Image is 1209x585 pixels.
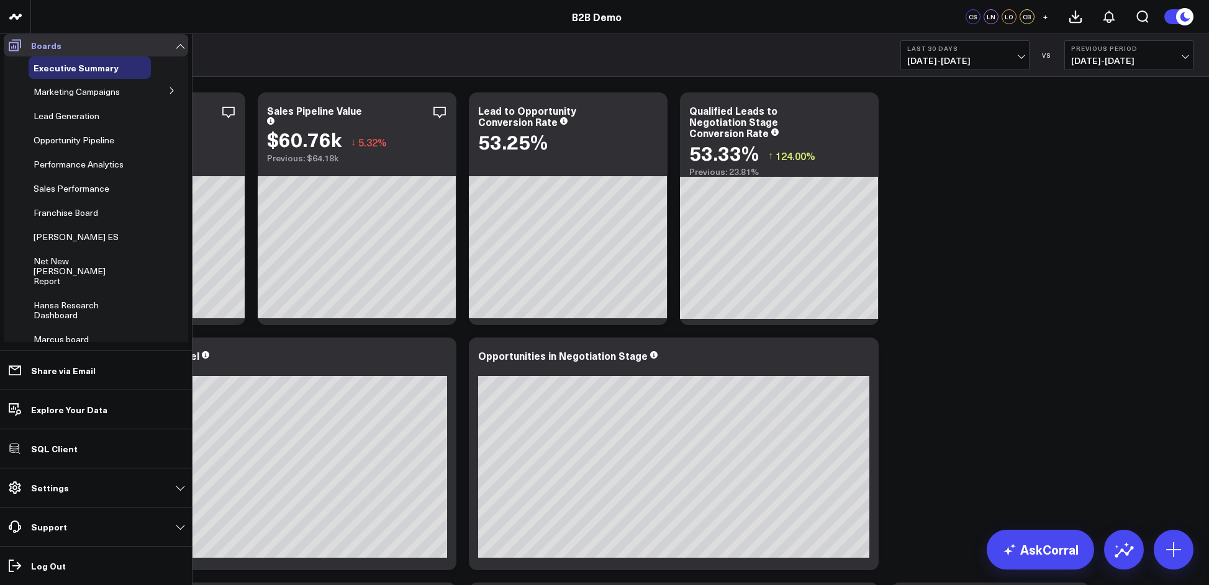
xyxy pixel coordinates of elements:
[34,63,119,73] a: Executive Summary
[34,334,89,344] a: Marcus board
[351,134,356,150] span: ↓
[987,530,1094,569] a: AskCorral
[31,40,61,50] p: Boards
[34,87,120,97] a: Marketing Campaigns
[900,40,1030,70] button: Last 30 Days[DATE]-[DATE]
[34,208,98,218] a: Franchise Board
[34,299,99,321] span: Hansa Research Dashboard
[31,483,69,493] p: Settings
[31,522,67,532] p: Support
[34,232,119,242] a: [PERSON_NAME] ES
[689,167,869,177] div: Previous: 23.81%
[34,184,109,194] a: Sales Performance
[572,10,622,24] a: B2B Demo
[34,159,124,169] a: Performance Analytics
[1064,40,1193,70] button: Previous Period[DATE]-[DATE]
[267,128,342,150] div: $60.76k
[478,349,648,362] div: Opportunities in Negotiation Stage
[966,9,980,24] div: CS
[34,135,114,145] a: Opportunity Pipeline
[34,61,119,74] span: Executive Summary
[1038,9,1053,24] button: +
[34,182,109,194] span: Sales Performance
[34,134,114,146] span: Opportunity Pipeline
[907,45,1023,52] b: Last 30 Days
[1071,56,1187,66] span: [DATE] - [DATE]
[31,561,66,571] p: Log Out
[1020,9,1035,24] div: CB
[34,333,89,345] span: Marcus board
[34,256,130,286] a: Net New [PERSON_NAME] Report
[267,104,362,117] div: Sales Pipeline Value
[4,437,188,460] a: SQL Client
[768,148,773,164] span: ↑
[4,555,188,577] a: Log Out
[31,404,107,414] p: Explore Your Data
[34,207,98,218] span: Franchise Board
[31,444,78,453] p: SQL Client
[1002,9,1017,24] div: LO
[689,141,759,164] div: 53.33%
[34,110,99,122] span: Lead Generation
[1036,51,1058,59] div: VS
[31,365,96,375] p: Share via Email
[689,104,778,140] div: Qualified Leads to Negotiation Stage Conversion Rate
[34,231,119,243] span: [PERSON_NAME] ES
[34,86,120,97] span: Marketing Campaigns
[478,130,548,153] div: 53.25%
[34,300,129,320] a: Hansa Research Dashboard
[1043,12,1048,21] span: +
[267,153,447,163] div: Previous: $64.18k
[358,135,387,149] span: 5.32%
[984,9,998,24] div: LN
[34,255,106,287] span: Net New [PERSON_NAME] Report
[907,56,1023,66] span: [DATE] - [DATE]
[478,104,576,128] div: Lead to Opportunity Conversion Rate
[34,111,99,121] a: Lead Generation
[34,158,124,170] span: Performance Analytics
[776,149,815,163] span: 124.00%
[1071,45,1187,52] b: Previous Period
